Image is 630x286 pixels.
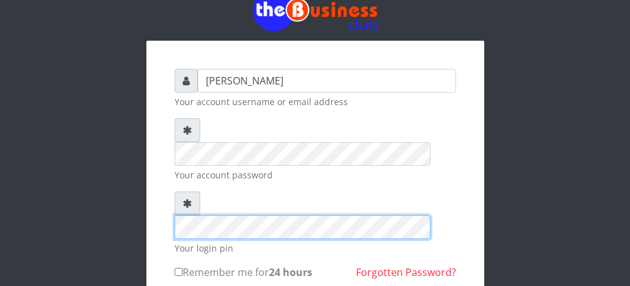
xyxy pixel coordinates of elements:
[356,265,456,279] a: Forgotten Password?
[175,168,456,181] small: Your account password
[175,242,456,255] small: Your login pin
[175,268,183,276] input: Remember me for24 hours
[175,265,312,280] label: Remember me for
[198,69,456,93] input: Username or email address
[175,95,456,108] small: Your account username or email address
[269,265,312,279] b: 24 hours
